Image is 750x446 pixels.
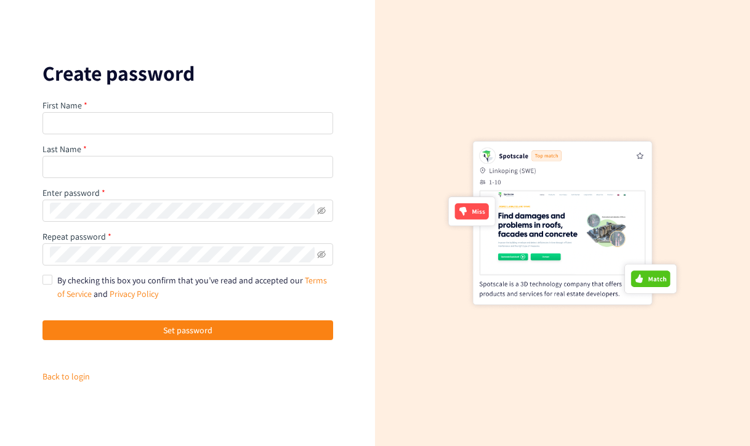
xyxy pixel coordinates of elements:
[317,206,326,215] span: eye-invisible
[42,320,333,340] button: Set password
[317,250,326,259] span: eye-invisible
[57,275,327,299] span: By checking this box you confirm that you’ve read and accepted our and
[42,144,87,155] label: Last Name
[110,288,158,299] a: Privacy Policy
[57,275,327,299] a: Terms of Service
[42,231,111,242] label: Repeat password
[42,63,333,83] p: Create password
[42,187,105,198] label: Enter password
[163,323,212,337] span: Set password
[42,100,87,111] label: First Name
[42,371,90,382] a: Back to login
